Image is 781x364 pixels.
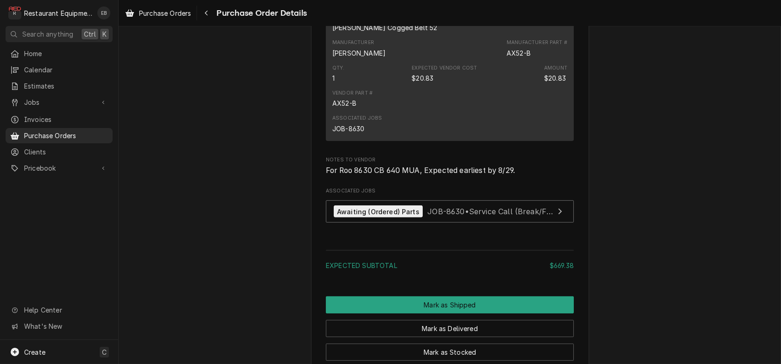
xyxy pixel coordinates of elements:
span: Associated Jobs [326,187,574,195]
span: Invoices [24,115,108,124]
a: Go to What's New [6,319,113,334]
a: Go to Help Center [6,302,113,318]
div: Qty. [332,64,345,72]
span: Pricebook [24,163,94,173]
div: Amount Summary [326,247,574,277]
div: Associated Jobs [326,187,574,227]
button: Search anythingCtrlK [6,26,113,42]
button: Mark as Stocked [326,344,574,361]
div: Notes to Vendor [326,156,574,176]
span: Ctrl [84,29,96,39]
button: Navigate back [199,6,214,20]
a: Clients [6,144,113,160]
button: Mark as Delivered [326,320,574,337]
a: Home [6,46,113,61]
div: Amount [544,64,567,72]
a: View Job [326,200,574,223]
span: Create [24,348,45,356]
div: $669.38 [550,261,574,270]
div: Amount [544,73,566,83]
div: R [8,6,21,19]
div: Associated Jobs [332,115,382,122]
span: Help Center [24,305,107,315]
span: Purchase Order Details [214,7,307,19]
span: JOB-8630 • Service Call (Break/Fix) [427,207,555,216]
span: What's New [24,321,107,331]
span: Estimates [24,81,108,91]
div: Expected Vendor Cost [412,64,477,72]
div: Manufacturer [332,39,374,46]
div: Manufacturer [332,39,386,57]
a: Go to Jobs [6,95,113,110]
div: Vendor Part # [332,89,373,97]
span: Purchase Orders [24,131,108,140]
div: Button Group Row [326,296,574,313]
span: Notes to Vendor [326,156,574,164]
a: Go to Pricebook [6,160,113,176]
div: Manufacturer Part # [507,39,567,46]
div: Short Description [332,23,437,32]
div: Expected Vendor Cost [412,64,477,83]
div: Manufacturer [332,48,386,58]
span: Expected Subtotal [326,262,397,269]
span: Purchase Orders [139,8,191,18]
div: Line Item [326,6,574,141]
a: Invoices [6,112,113,127]
div: JOB-8630 [332,124,364,134]
div: Awaiting (Ordered) Parts [334,205,423,218]
button: Mark as Shipped [326,296,574,313]
div: Quantity [332,64,345,83]
div: Part Number [507,39,567,57]
span: Calendar [24,65,108,75]
div: Quantity [332,73,335,83]
div: Button Group Row [326,313,574,337]
div: Expected Vendor Cost [412,73,433,83]
div: Part Number [507,48,531,58]
div: Amount [544,64,567,83]
div: Restaurant Equipment Diagnostics [24,8,92,18]
span: For Roo 8630 CB 640 MUA, Expected earliest by 8/29. [326,166,515,175]
div: EB [97,6,110,19]
div: Emily Bird's Avatar [97,6,110,19]
span: C [102,347,107,357]
span: K [102,29,107,39]
a: Estimates [6,78,113,94]
div: Button Group Row [326,337,574,361]
span: Home [24,49,108,58]
span: Clients [24,147,108,157]
div: AX52-B [332,98,356,108]
span: Search anything [22,29,73,39]
a: Calendar [6,62,113,77]
a: Purchase Orders [6,128,113,143]
span: Notes to Vendor [326,165,574,176]
span: Jobs [24,97,94,107]
div: Restaurant Equipment Diagnostics's Avatar [8,6,21,19]
a: Purchase Orders [121,6,195,21]
div: Subtotal [326,261,574,270]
